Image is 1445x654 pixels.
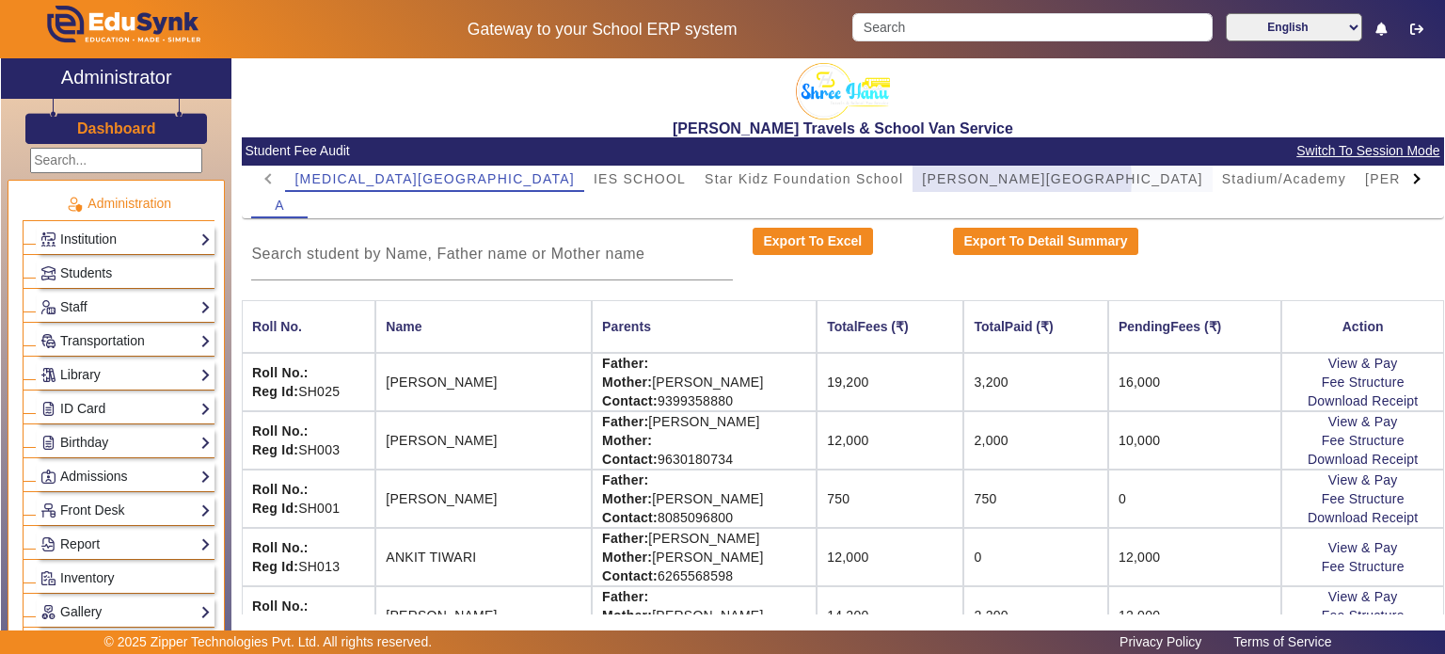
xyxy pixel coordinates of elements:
strong: Roll No.: [252,423,309,439]
span: Stadium/Academy [1222,172,1346,185]
td: [PERSON_NAME] 9399358880 [592,353,817,411]
td: [PERSON_NAME] 7974642294 [592,586,817,645]
td: SH025 [242,353,375,411]
div: Roll No. [252,316,365,337]
a: Download Receipt [1308,393,1419,408]
span: Inventory [60,570,115,585]
strong: Mother: [602,433,652,448]
td: 19,200 [817,353,963,411]
td: [PERSON_NAME] [375,470,592,528]
img: Students.png [41,266,56,280]
button: Export To Excel [753,228,873,256]
a: Students [40,263,211,284]
strong: Father: [602,356,648,371]
a: Download Receipt [1308,510,1419,525]
a: Terms of Service [1224,630,1341,654]
a: Fee Structure [1322,559,1405,574]
a: Administrator [1,58,231,99]
a: Inventory [40,567,211,589]
strong: Reg Id: [252,384,298,399]
strong: Father: [602,414,648,429]
h3: Dashboard [77,120,156,137]
td: [PERSON_NAME] 8085096800 [592,470,817,528]
input: Search... [30,148,202,173]
p: © 2025 Zipper Technologies Pvt. Ltd. All rights reserved. [104,632,433,652]
a: Download Receipt [1308,452,1419,467]
div: TotalPaid (₹) [974,316,1053,337]
td: 2,200 [963,586,1107,645]
strong: Mother: [602,491,652,506]
p: Administration [23,194,214,214]
div: PendingFees (₹) [1119,316,1221,337]
strong: Contact: [602,452,658,467]
a: Fee Structure [1322,375,1405,390]
td: 12,000 [817,528,963,586]
strong: Contact: [602,568,658,583]
td: 12,000 [1108,528,1282,586]
strong: Roll No.: [252,540,309,555]
span: IES SCHOOL [594,172,686,185]
td: 16,000 [1108,353,1282,411]
strong: Roll No.: [252,482,309,497]
img: Inventory.png [41,571,56,585]
strong: Father: [602,531,648,546]
td: 14,200 [817,586,963,645]
img: Administration.png [66,196,83,213]
div: TotalFees (₹) [827,316,909,337]
strong: Reg Id: [252,442,298,457]
td: [PERSON_NAME] [375,353,592,411]
span: Switch To Session Mode [1295,140,1440,162]
td: SH001 [242,470,375,528]
td: 3,200 [963,353,1107,411]
td: 10,000 [1108,411,1282,470]
a: View & Pay [1328,472,1398,487]
input: Search [852,13,1212,41]
a: View & Pay [1328,589,1398,604]
strong: Mother: [602,375,652,390]
strong: Father: [602,589,648,604]
a: View & Pay [1328,356,1398,371]
h5: Gateway to your School ERP system [372,20,833,40]
td: [PERSON_NAME] [PERSON_NAME] 6265568598 [592,528,817,586]
span: [PERSON_NAME][GEOGRAPHIC_DATA] [922,172,1202,185]
strong: Contact: [602,510,658,525]
div: Name [386,316,581,337]
img: 2bec4155-9170-49cd-8f97-544ef27826c4 [796,63,890,120]
td: 2,000 [963,411,1107,470]
strong: Roll No.: [252,598,309,614]
td: 750 [963,470,1107,528]
td: 12,000 [1108,586,1282,645]
td: SH003 [242,411,375,470]
a: Fee Structure [1322,433,1405,448]
mat-card-header: Student Fee Audit [242,137,1444,166]
input: Search student by Name, Father name or Mother name [251,243,733,265]
td: [PERSON_NAME] [375,586,592,645]
th: Parents [592,300,817,353]
div: TotalFees (₹) [827,316,953,337]
strong: Roll No.: [252,365,309,380]
a: View & Pay [1328,414,1398,429]
a: View & Pay [1328,540,1398,555]
td: ANKIT TIWARI [375,528,592,586]
td: SH010 [242,586,375,645]
span: Students [60,265,112,280]
a: Fee Structure [1322,608,1405,623]
span: A [275,199,285,212]
div: TotalPaid (₹) [974,316,1097,337]
strong: Mother: [602,550,652,565]
strong: Father: [602,472,648,487]
td: SH013 [242,528,375,586]
strong: Contact: [602,393,658,408]
td: [PERSON_NAME] 9630180734 [592,411,817,470]
h2: [PERSON_NAME] Travels & School Van Service [242,120,1444,137]
td: 750 [817,470,963,528]
span: [MEDICAL_DATA][GEOGRAPHIC_DATA] [294,172,575,185]
button: Export To Detail Summary [953,228,1138,256]
td: [PERSON_NAME] [375,411,592,470]
div: Name [386,316,421,337]
a: Dashboard [76,119,157,138]
th: Action [1281,300,1444,353]
strong: Mother: [602,608,652,623]
td: 12,000 [817,411,963,470]
strong: Reg Id: [252,559,298,574]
